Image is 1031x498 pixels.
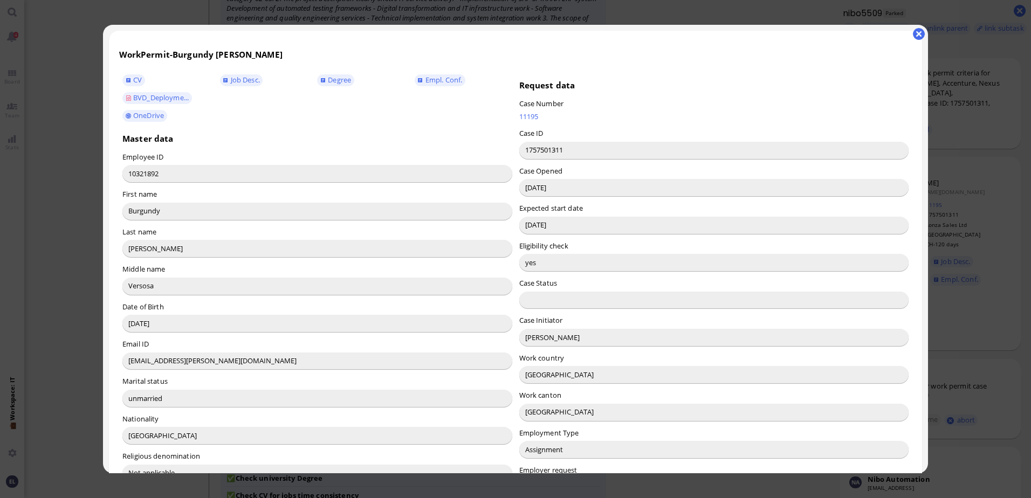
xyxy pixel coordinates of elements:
a: BVD_Deployme... [122,92,192,104]
span: Burgundy [173,49,214,60]
a: 11195 [519,112,708,121]
span: BVD_Deployme... [133,93,189,102]
span: WorkPermit [119,49,170,60]
span: CV [133,75,142,85]
h3: Request data [519,80,909,91]
label: Eligibility check [519,241,568,251]
span: Empl. Conf. [425,75,462,85]
a: CV [122,74,145,86]
span: Job Desc. [231,75,260,85]
span: [PERSON_NAME] [216,49,283,60]
label: Expected start date [519,203,583,213]
label: Employment Type [519,428,579,438]
label: Case Initiator [519,315,563,325]
label: Case Status [519,278,557,288]
p: Dear [PERSON_NAME], [9,33,391,45]
label: Employee ID [122,152,163,162]
a: Degree [317,74,354,86]
label: Religious denomination [122,451,200,461]
label: Email ID [122,339,149,349]
p: If you have any questions or need further assistance, please let me know. [9,85,391,96]
label: Marital status [122,376,168,386]
label: First name [122,189,157,199]
label: Date of Birth [122,302,164,312]
a: Job Desc. [220,74,263,86]
div: Salary Calculation Update [9,11,391,25]
a: Empl. Conf. [415,74,465,86]
label: Last name [122,227,156,237]
span: Degree [328,75,351,85]
a: OneDrive [122,110,167,122]
body: Rich Text Area. Press ALT-0 for help. [9,11,391,116]
label: Case Number [519,99,563,108]
p: I hope this message finds you well. I'm writing to let you know that your requested salary calcul... [9,53,391,77]
h3: Master data [122,133,512,144]
label: Employer request [519,465,578,475]
label: Middle name [122,264,165,274]
p: Best regards, [9,104,391,116]
label: Work country [519,353,565,363]
label: Case ID [519,128,544,138]
h3: - [119,49,912,60]
label: Work canton [519,390,561,400]
label: Case Opened [519,166,562,176]
label: Nationality [122,414,159,424]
